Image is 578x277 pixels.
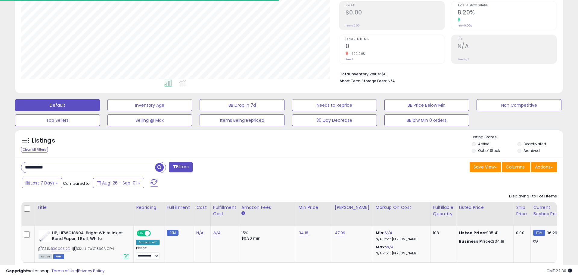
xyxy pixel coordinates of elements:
[39,230,51,242] img: 31uJtp0YxpL._SL40_.jpg
[196,204,208,211] div: Cost
[478,141,489,146] label: Active
[376,251,426,256] p: N/A Profit [PERSON_NAME]
[21,147,48,153] div: Clear All Filters
[72,246,114,251] span: | SKU: HEWC1860A GP-1
[340,71,381,77] b: Total Inventory Value:
[241,204,294,211] div: Amazon Fees
[299,230,309,236] a: 34.18
[150,231,160,236] span: OFF
[346,43,445,51] h2: 0
[458,9,557,17] h2: 8.20%
[533,204,564,217] div: Current Buybox Price
[340,78,387,83] b: Short Term Storage Fees:
[196,230,204,236] a: N/A
[458,4,557,7] span: Avg. Buybox Share
[477,99,561,111] button: Non Competitive
[459,230,486,236] b: Listed Price:
[51,268,77,274] a: Terms of Use
[459,230,509,236] div: $35.41
[376,237,426,241] p: N/A Profit [PERSON_NAME]
[53,254,64,259] span: FBM
[51,246,71,251] a: B0000512DI
[136,246,160,260] div: Preset:
[167,204,191,211] div: Fulfillment
[478,148,500,153] label: Out of Stock
[524,141,546,146] label: Deactivated
[516,204,528,217] div: Ship Price
[384,114,469,126] button: BB blw Min 0 orders
[458,24,472,27] small: Prev: 0.00%
[136,240,160,245] div: Amazon AI *
[346,4,445,7] span: Profit
[470,162,501,172] button: Save View
[213,230,220,236] a: N/A
[137,231,145,236] span: ON
[241,236,291,241] div: $0.30 min
[433,230,452,236] div: 108
[346,9,445,17] h2: $0.00
[373,202,430,226] th: The percentage added to the cost of goods (COGS) that forms the calculator for Min & Max prices.
[292,99,377,111] button: Needs to Reprice
[213,204,236,217] div: Fulfillment Cost
[531,162,557,172] button: Actions
[472,134,563,140] p: Listing States:
[299,204,330,211] div: Min Price
[376,204,428,211] div: Markup on Cost
[384,230,392,236] a: N/A
[31,180,54,186] span: Last 7 Days
[107,114,192,126] button: Selling @ Max
[167,230,179,236] small: FBM
[335,230,346,236] a: 47.99
[459,238,492,244] b: Business Price:
[348,52,365,56] small: -100.00%
[52,230,125,243] b: HP, HEWC1860A, Bright White Inkjet Bond Paper, 1 Roll, White
[547,230,558,236] span: 36.29
[335,204,371,211] div: [PERSON_NAME]
[388,78,395,84] span: N/A
[533,230,545,236] small: FBM
[459,204,511,211] div: Listed Price
[107,99,192,111] button: Inventory Age
[346,38,445,41] span: Ordered Items
[386,244,393,250] a: N/A
[433,204,454,217] div: Fulfillable Quantity
[37,204,131,211] div: Title
[459,239,509,244] div: $34.18
[516,230,526,236] div: 0.00
[524,148,540,153] label: Archived
[39,254,52,259] span: All listings currently available for purchase on Amazon
[93,178,144,188] button: Aug-26 - Sep-01
[22,178,62,188] button: Last 7 Days
[384,99,469,111] button: BB Price Below Min
[509,194,557,199] div: Displaying 1 to 1 of 1 items
[376,230,385,236] b: Min:
[546,268,572,274] span: 2025-09-9 22:30 GMT
[136,204,162,211] div: Repricing
[6,268,28,274] strong: Copyright
[15,114,100,126] button: Top Sellers
[200,114,284,126] button: Items Being Repriced
[241,211,245,216] small: Amazon Fees.
[102,180,137,186] span: Aug-26 - Sep-01
[78,268,104,274] a: Privacy Policy
[15,99,100,111] button: Default
[169,162,192,172] button: Filters
[6,268,104,274] div: seller snap | |
[32,137,55,145] h5: Listings
[63,181,91,186] span: Compared to:
[458,58,469,61] small: Prev: N/A
[200,99,284,111] button: BB Drop in 7d
[346,58,353,61] small: Prev: 1
[346,24,360,27] small: Prev: $0.00
[506,164,525,170] span: Columns
[458,38,557,41] span: ROI
[376,244,386,250] b: Max:
[292,114,377,126] button: 30 Day Decrease
[340,70,552,77] li: $0
[39,230,129,258] div: ASIN:
[241,230,291,236] div: 15%
[458,43,557,51] h2: N/A
[502,162,530,172] button: Columns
